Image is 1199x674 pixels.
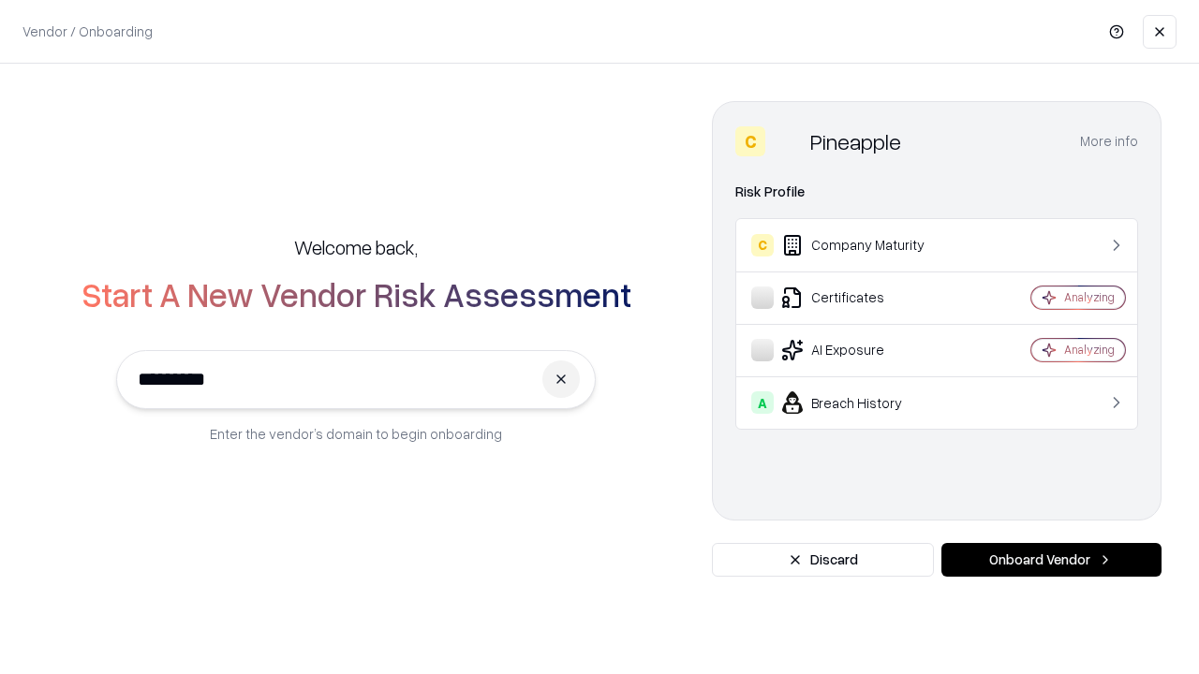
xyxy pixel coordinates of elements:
div: Analyzing [1064,342,1115,358]
h2: Start A New Vendor Risk Assessment [81,275,631,313]
div: Certificates [751,286,975,309]
div: Company Maturity [751,234,975,256]
button: More info [1080,125,1138,158]
h5: Welcome back, [294,234,418,260]
div: Pineapple [810,126,901,156]
img: Pineapple [773,126,803,156]
div: A [751,391,774,414]
div: Risk Profile [735,181,1138,203]
div: Breach History [751,391,975,414]
div: C [751,234,774,256]
p: Enter the vendor’s domain to begin onboarding [210,424,502,444]
div: Analyzing [1064,289,1115,305]
button: Onboard Vendor [941,543,1162,577]
div: AI Exposure [751,339,975,361]
div: C [735,126,765,156]
button: Discard [712,543,934,577]
p: Vendor / Onboarding [22,22,153,41]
